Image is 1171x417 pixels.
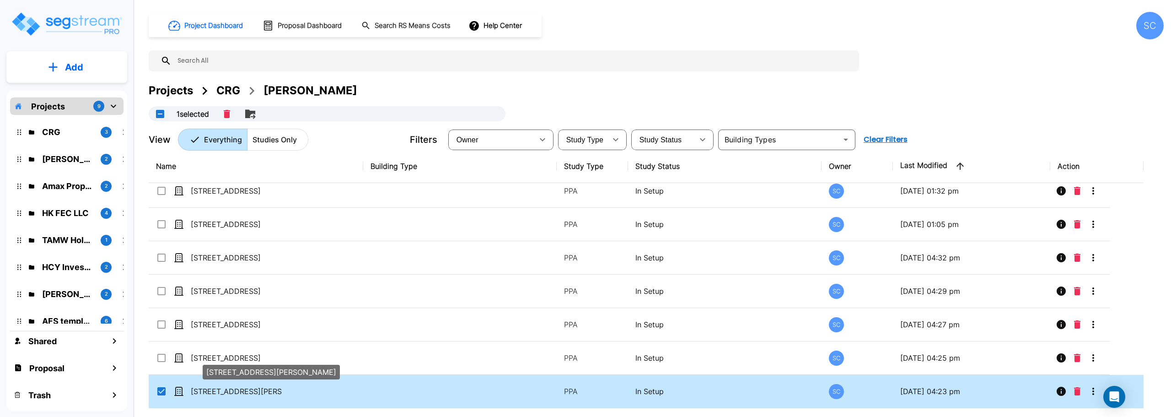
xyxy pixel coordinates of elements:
[829,351,844,366] div: SC
[1136,12,1164,39] div: SC
[375,21,451,31] h1: Search RS Means Costs
[191,219,282,230] p: [STREET_ADDRESS]
[635,286,814,297] p: In Setup
[1070,282,1084,300] button: Delete
[263,82,357,99] div: [PERSON_NAME]
[178,129,247,151] button: Everything
[1052,215,1070,233] button: Info
[105,263,108,271] p: 2
[839,133,852,146] button: Open
[564,352,621,363] p: PPA
[149,150,363,183] th: Name
[278,21,342,31] h1: Proposal Dashboard
[204,134,242,145] p: Everything
[1084,349,1102,367] button: More-Options
[105,209,108,217] p: 4
[363,150,556,183] th: Building Type
[893,150,1050,183] th: Last Modified
[900,219,1043,230] p: [DATE] 01:05 pm
[191,352,282,363] p: [STREET_ADDRESS]
[1070,182,1084,200] button: Delete
[900,319,1043,330] p: [DATE] 04:27 pm
[259,16,347,35] button: Proposal Dashboard
[31,100,65,113] p: Projects
[151,105,169,123] button: UnSelectAll
[635,352,814,363] p: In Setup
[1070,349,1084,367] button: Delete
[829,384,844,399] div: SC
[65,60,83,74] p: Add
[1050,150,1143,183] th: Action
[633,127,693,152] div: Select
[721,133,838,146] input: Building Types
[1103,386,1125,408] div: Open Intercom Messenger
[1084,249,1102,267] button: More-Options
[1070,315,1084,334] button: Delete
[639,136,682,144] span: Study Status
[42,234,93,246] p: TAMW Holdings LLC
[191,185,282,196] p: [STREET_ADDRESS]
[177,108,209,119] p: 1 selected
[1052,282,1070,300] button: Info
[564,319,621,330] p: PPA
[1052,249,1070,267] button: Info
[216,82,240,99] div: CRG
[829,250,844,265] div: SC
[1052,315,1070,334] button: Info
[628,150,821,183] th: Study Status
[42,315,93,327] p: AFS templates
[149,133,171,146] p: View
[900,286,1043,297] p: [DATE] 04:29 pm
[564,219,621,230] p: PPA
[220,106,234,122] button: Delete
[900,386,1043,397] p: [DATE] 04:23 pm
[42,261,93,273] p: HCY Investments LLC
[1052,182,1070,200] button: Info
[191,252,282,263] p: [STREET_ADDRESS]
[105,290,108,298] p: 2
[11,11,123,37] img: Logo
[635,252,814,263] p: In Setup
[564,286,621,297] p: PPA
[178,129,308,151] div: Platform
[191,286,282,297] p: [STREET_ADDRESS]
[105,155,108,163] p: 2
[42,180,93,192] p: Amax Properties
[1084,182,1102,200] button: More-Options
[1052,349,1070,367] button: Info
[829,217,844,232] div: SC
[1070,382,1084,401] button: Delete
[105,128,108,136] p: 3
[191,386,282,397] p: [STREET_ADDRESS][PERSON_NAME]
[829,317,844,332] div: SC
[206,367,336,378] p: [STREET_ADDRESS][PERSON_NAME]
[241,105,259,123] button: Move
[900,352,1043,363] p: [DATE] 04:25 pm
[450,127,533,152] div: Select
[105,317,108,325] p: 6
[635,219,814,230] p: In Setup
[1084,315,1102,334] button: More-Options
[822,150,893,183] th: Owner
[191,319,282,330] p: [STREET_ADDRESS]
[42,126,93,138] p: CRG
[1084,382,1102,401] button: More-Options
[42,207,93,219] p: HK FEC LLC
[560,127,607,152] div: Select
[105,236,107,244] p: 1
[28,335,57,347] h1: Shared
[457,136,478,144] span: Owner
[184,21,243,31] h1: Project Dashboard
[635,185,814,196] p: In Setup
[635,319,814,330] p: In Setup
[172,50,854,71] input: Search All
[1070,215,1084,233] button: Delete
[1052,382,1070,401] button: Info
[42,288,93,300] p: Mike Powell
[564,185,621,196] p: PPA
[566,136,603,144] span: Study Type
[165,16,248,36] button: Project Dashboard
[6,54,127,81] button: Add
[410,133,437,146] p: Filters
[829,284,844,299] div: SC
